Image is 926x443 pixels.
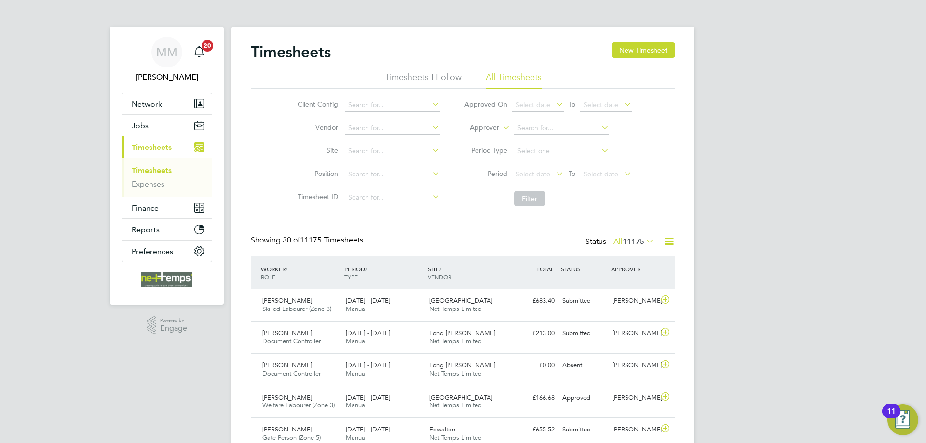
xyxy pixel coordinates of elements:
[122,272,212,287] a: Go to home page
[609,260,659,278] div: APPROVER
[439,265,441,273] span: /
[132,99,162,108] span: Network
[295,100,338,108] label: Client Config
[514,145,609,158] input: Select one
[429,425,455,433] span: Edwalton
[429,393,492,402] span: [GEOGRAPHIC_DATA]
[425,260,509,285] div: SITE
[508,325,558,341] div: £213.00
[156,46,177,58] span: MM
[262,337,321,345] span: Document Controller
[516,170,550,178] span: Select date
[262,393,312,402] span: [PERSON_NAME]
[429,361,495,369] span: Long [PERSON_NAME]
[514,121,609,135] input: Search for...
[262,329,312,337] span: [PERSON_NAME]
[147,316,188,335] a: Powered byEngage
[612,42,675,58] button: New Timesheet
[295,192,338,201] label: Timesheet ID
[558,325,609,341] div: Submitted
[609,390,659,406] div: [PERSON_NAME]
[346,425,390,433] span: [DATE] - [DATE]
[345,98,440,112] input: Search for...
[385,71,462,89] li: Timesheets I Follow
[429,296,492,305] span: [GEOGRAPHIC_DATA]
[429,305,482,313] span: Net Temps Limited
[132,143,172,152] span: Timesheets
[132,247,173,256] span: Preferences
[110,27,224,305] nav: Main navigation
[262,433,321,442] span: Gate Person (Zone 5)
[365,265,367,273] span: /
[286,265,287,273] span: /
[122,197,212,218] button: Finance
[429,369,482,377] span: Net Temps Limited
[428,273,451,281] span: VENDOR
[566,98,578,110] span: To
[122,136,212,158] button: Timesheets
[261,273,275,281] span: ROLE
[160,316,187,324] span: Powered by
[346,401,367,409] span: Manual
[132,225,160,234] span: Reports
[558,293,609,309] div: Submitted
[887,404,918,435] button: Open Resource Center, 11 new notifications
[122,241,212,262] button: Preferences
[132,179,164,188] a: Expenses
[132,121,149,130] span: Jobs
[346,361,390,369] span: [DATE] - [DATE]
[584,170,618,178] span: Select date
[141,272,192,287] img: net-temps-logo-retina.png
[429,329,495,337] span: Long [PERSON_NAME]
[295,123,338,132] label: Vendor
[623,237,644,246] span: 11175
[346,337,367,345] span: Manual
[508,390,558,406] div: £166.68
[283,235,363,245] span: 11175 Timesheets
[508,293,558,309] div: £683.40
[558,390,609,406] div: Approved
[262,296,312,305] span: [PERSON_NAME]
[122,115,212,136] button: Jobs
[464,169,507,178] label: Period
[609,422,659,438] div: [PERSON_NAME]
[342,260,425,285] div: PERIOD
[160,324,187,333] span: Engage
[566,167,578,180] span: To
[122,219,212,240] button: Reports
[429,337,482,345] span: Net Temps Limited
[262,369,321,377] span: Document Controller
[516,100,550,109] span: Select date
[262,401,335,409] span: Welfare Labourer (Zone 3)
[346,433,367,442] span: Manual
[262,425,312,433] span: [PERSON_NAME]
[122,71,212,83] span: Mia Mellors
[464,100,507,108] label: Approved On
[122,93,212,114] button: Network
[558,358,609,374] div: Absent
[345,145,440,158] input: Search for...
[122,37,212,83] a: MM[PERSON_NAME]
[613,237,654,246] label: All
[262,305,331,313] span: Skilled Labourer (Zone 3)
[464,146,507,155] label: Period Type
[609,293,659,309] div: [PERSON_NAME]
[251,235,365,245] div: Showing
[508,358,558,374] div: £0.00
[887,411,896,424] div: 11
[584,100,618,109] span: Select date
[346,369,367,377] span: Manual
[536,265,554,273] span: TOTAL
[283,235,300,245] span: 30 of
[345,191,440,204] input: Search for...
[558,422,609,438] div: Submitted
[346,329,390,337] span: [DATE] - [DATE]
[514,191,545,206] button: Filter
[345,121,440,135] input: Search for...
[190,37,209,67] a: 20
[586,235,656,249] div: Status
[609,325,659,341] div: [PERSON_NAME]
[251,42,331,62] h2: Timesheets
[202,40,213,52] span: 20
[456,123,499,133] label: Approver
